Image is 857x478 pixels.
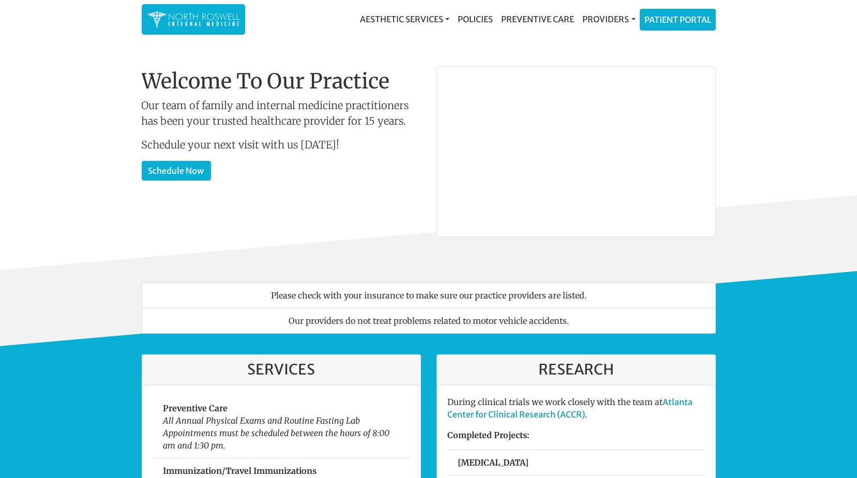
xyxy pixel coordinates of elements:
[163,466,317,476] strong: Immunization/Travel Immunizations
[142,161,211,181] a: Schedule Now
[447,396,705,421] p: During clinical trials we work closely with the team at .
[640,9,715,30] a: Patient Portal
[142,308,716,334] li: Our providers do not treat problems related to motor vehicle accidents.
[163,403,228,413] strong: Preventive Care
[163,415,389,451] em: All Annual Physical Exams and Routine Fasting Lab Appointments must be scheduled between the hour...
[147,9,240,29] img: North Roswell Internal Medicine
[447,397,693,420] a: Atlanta Center for Clinical Research (ACCR)
[447,361,705,379] h3: Research
[153,361,410,379] h3: Services
[142,282,716,308] li: Please check with your insurance to make sure our practice providers are listed.
[356,9,454,29] a: Aesthetic Services
[142,137,421,153] p: Schedule your next visit with us [DATE]!
[447,430,530,440] strong: Completed Projects:
[497,9,578,29] a: Preventive Care
[454,9,497,29] a: Policies
[142,69,421,94] h1: Welcome To Our Practice
[142,98,421,129] p: Our team of family and internal medicine practitioners has been your trusted healthcare provider ...
[458,457,529,468] strong: [MEDICAL_DATA]
[578,9,639,29] a: Providers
